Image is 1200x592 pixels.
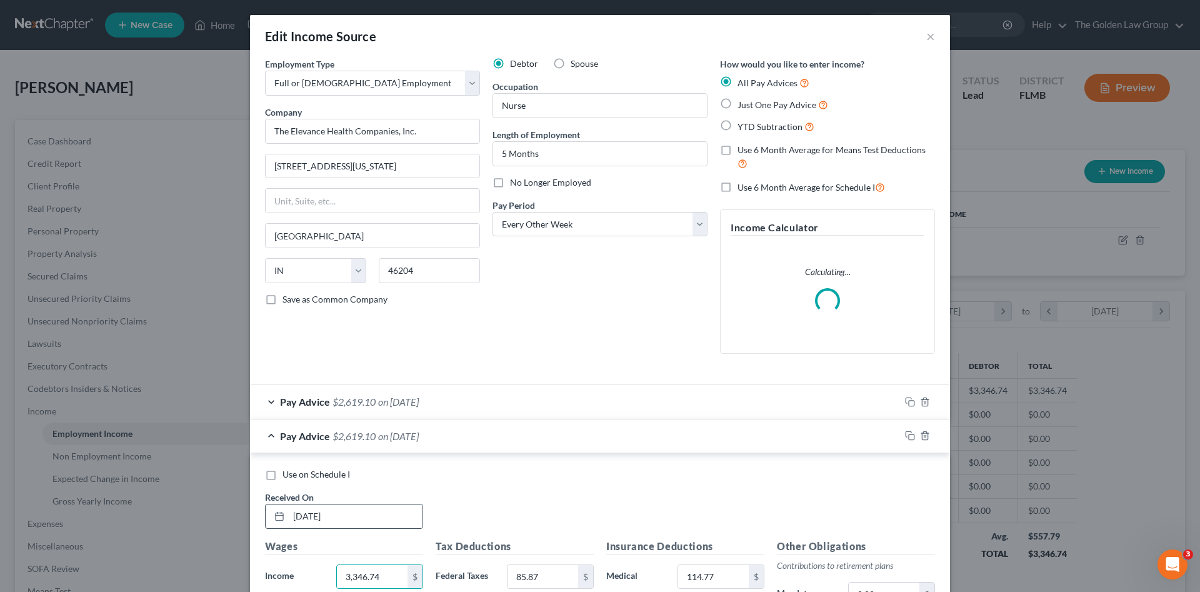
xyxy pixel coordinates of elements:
label: Length of Employment [492,128,580,141]
input: Search company by name... [265,119,480,144]
p: Calculating... [731,266,924,278]
span: Use 6 Month Average for Means Test Deductions [737,144,926,155]
span: Pay Advice [280,430,330,442]
span: Just One Pay Advice [737,99,816,110]
h5: Other Obligations [777,539,935,554]
input: Enter city... [266,224,479,248]
span: Debtor [510,58,538,69]
span: Use on Schedule I [282,469,350,479]
input: 0.00 [337,565,407,589]
div: $ [578,565,593,589]
label: Medical [600,564,671,589]
span: $2,619.10 [332,430,376,442]
span: 3 [1183,549,1193,559]
div: $ [407,565,422,589]
span: Received On [265,492,314,503]
span: Pay Advice [280,396,330,408]
span: No Longer Employed [510,177,591,188]
input: 0.00 [507,565,578,589]
input: Enter address... [266,154,479,178]
h5: Tax Deductions [436,539,594,554]
iframe: Intercom live chat [1157,549,1187,579]
button: × [926,29,935,44]
span: Employment Type [265,59,334,69]
input: ex: 2 years [493,142,707,166]
h5: Insurance Deductions [606,539,764,554]
span: Income [265,570,294,581]
span: Pay Period [492,200,535,211]
span: on [DATE] [378,396,419,408]
div: Edit Income Source [265,28,376,45]
input: Enter zip... [379,258,480,283]
label: Occupation [492,80,538,93]
span: Use 6 Month Average for Schedule I [737,182,875,193]
h5: Wages [265,539,423,554]
span: $2,619.10 [332,396,376,408]
input: MM/DD/YYYY [289,504,422,528]
span: Company [265,107,302,118]
label: Federal Taxes [429,564,501,589]
span: All Pay Advices [737,78,797,88]
h5: Income Calculator [731,220,924,236]
input: -- [493,94,707,118]
span: YTD Subtraction [737,121,802,132]
span: on [DATE] [378,430,419,442]
input: 0.00 [678,565,749,589]
label: How would you like to enter income? [720,58,864,71]
span: Spouse [571,58,598,69]
p: Contributions to retirement plans [777,559,935,572]
input: Unit, Suite, etc... [266,189,479,213]
div: $ [749,565,764,589]
span: Save as Common Company [282,294,387,304]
